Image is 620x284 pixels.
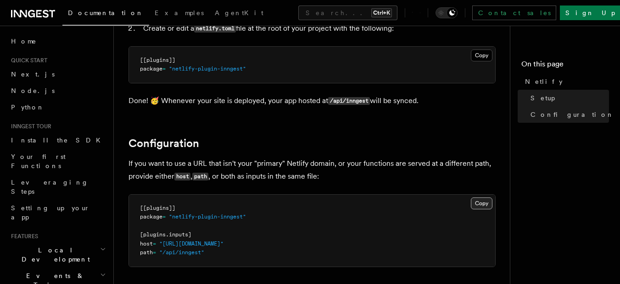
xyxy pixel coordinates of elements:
[527,106,609,123] a: Configuration
[153,240,156,247] span: =
[7,174,108,200] a: Leveraging Steps
[7,233,38,240] span: Features
[298,5,397,20] button: Search...Ctrl+K
[328,97,370,105] code: /api/inngest
[174,173,190,180] code: host
[149,3,209,25] a: Examples
[7,123,51,130] span: Inngest tour
[527,90,609,106] a: Setup
[140,213,162,220] span: package
[7,148,108,174] a: Your first Functions
[140,66,162,72] span: package
[11,71,55,78] span: Next.js
[472,5,556,20] a: Contact sales
[7,242,108,268] button: Local Development
[159,240,223,247] span: "[URL][DOMAIN_NAME]"
[140,205,175,211] span: [[plugins]]
[153,249,156,256] span: =
[169,66,246,72] span: "netlify-plugin-inngest"
[169,213,246,220] span: "netlify-plugin-inngest"
[128,94,496,108] p: Done! 🥳 Whenever your site is deployed, your app hosted at will be synced.
[11,204,90,221] span: Setting up your app
[7,99,108,115] a: Python
[11,179,89,195] span: Leveraging Steps
[68,9,144,16] span: Documentation
[11,153,66,169] span: Your first Functions
[436,7,458,18] button: Toggle dark mode
[162,66,166,72] span: =
[140,249,153,256] span: path
[215,9,263,16] span: AgentKit
[371,8,392,17] kbd: Ctrl+K
[194,25,236,33] code: netlify.toml
[7,57,47,64] span: Quick start
[521,59,609,73] h4: On this page
[531,93,555,103] span: Setup
[140,57,175,63] span: [[plugins]]
[11,37,37,46] span: Home
[531,110,614,119] span: Configuration
[62,3,149,26] a: Documentation
[11,87,55,94] span: Node.js
[162,213,166,220] span: =
[7,82,108,99] a: Node.js
[159,249,204,256] span: "/api/inngest"
[7,132,108,148] a: Install the SDK
[7,246,100,264] span: Local Development
[471,49,492,61] button: Copy
[128,137,199,150] a: Configuration
[521,73,609,90] a: Netlify
[140,240,153,247] span: host
[11,104,45,111] span: Python
[140,22,496,35] li: Create or edit a file at the root of your project with the following:
[140,231,191,238] span: [plugins.inputs]
[471,197,492,209] button: Copy
[11,137,106,144] span: Install the SDK
[192,173,208,180] code: path
[155,9,204,16] span: Examples
[7,33,108,49] a: Home
[525,77,563,86] span: Netlify
[128,157,496,183] p: If you want to use a URL that isn't your "primary" Netlify domain, or your functions are served a...
[7,200,108,225] a: Setting up your app
[209,3,269,25] a: AgentKit
[7,66,108,82] a: Next.js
